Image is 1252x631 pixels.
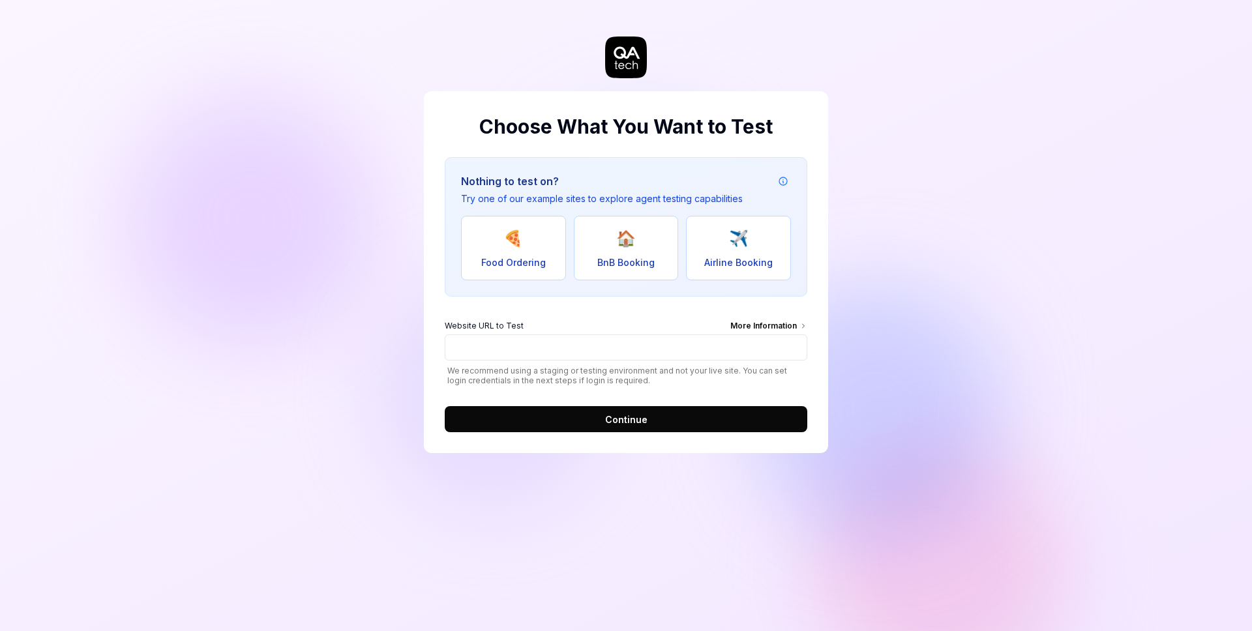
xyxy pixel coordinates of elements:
[616,227,636,250] span: 🏠
[597,256,655,269] span: BnB Booking
[461,192,743,205] p: Try one of our example sites to explore agent testing capabilities
[461,173,743,189] h3: Nothing to test on?
[503,227,523,250] span: 🍕
[704,256,773,269] span: Airline Booking
[445,320,524,334] span: Website URL to Test
[445,366,807,385] span: We recommend using a staging or testing environment and not your live site. You can set login cre...
[461,216,566,280] button: 🍕Food Ordering
[481,256,546,269] span: Food Ordering
[445,406,807,432] button: Continue
[686,216,791,280] button: ✈️Airline Booking
[729,227,749,250] span: ✈️
[730,320,807,334] div: More Information
[445,334,807,360] input: Website URL to TestMore Information
[775,173,791,189] button: Example attribution information
[605,413,648,426] span: Continue
[574,216,679,280] button: 🏠BnB Booking
[445,112,807,141] h2: Choose What You Want to Test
